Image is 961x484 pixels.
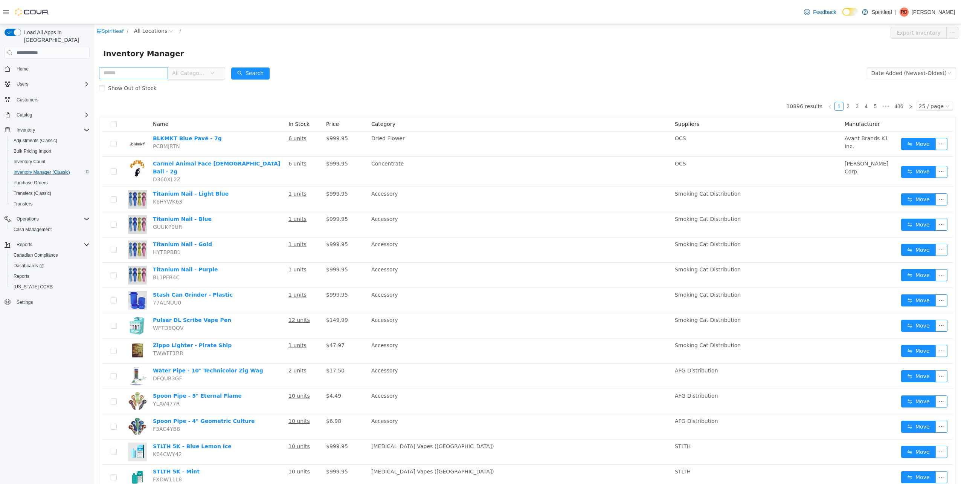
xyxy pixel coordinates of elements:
td: Concentrate [274,133,578,163]
a: Canadian Compliance [11,251,61,260]
button: icon: ellipsis [841,371,853,383]
p: | [895,8,897,17]
span: Cash Management [11,225,90,234]
button: icon: ellipsis [841,321,853,333]
li: 4 [767,78,776,87]
span: Settings [17,299,33,305]
td: Accessory [274,188,578,213]
span: [PERSON_NAME] Corp. [750,136,794,150]
span: Smoking Cat Distribution [581,192,647,198]
span: Inventory Manager (Classic) [14,169,70,175]
img: Zippo Lighter - Pirate Ship hero shot [34,317,53,336]
span: Reports [14,273,29,279]
i: icon: right [814,80,819,85]
a: Titanium Nail - Gold [59,217,118,223]
img: Stash Can Grinder - Plastic hero shot [34,267,53,286]
i: icon: down [116,47,121,52]
span: [US_STATE] CCRS [14,284,53,290]
img: STLTH 5K - Mint hero shot [34,444,53,463]
span: HYTBPBB1 [59,225,87,231]
button: icon: ellipsis [841,114,853,126]
button: Inventory Manager (Classic) [8,167,93,178]
button: Cash Management [8,224,93,235]
a: Carmel Animal Face [DEMOGRAPHIC_DATA] Ball - 2g [59,136,186,150]
span: Adjustments (Classic) [11,136,90,145]
a: Titanium Nail - Light Blue [59,167,134,173]
span: Price [232,97,245,103]
td: [MEDICAL_DATA] Vapes ([GEOGRAPHIC_DATA]) [274,441,578,466]
i: icon: down [851,80,856,85]
span: Inventory Manager [9,23,95,35]
button: icon: swapMove [807,321,842,333]
span: Suppliers [581,97,605,103]
td: Accessory [274,264,578,289]
button: icon: swapMove [807,270,842,282]
button: Reports [8,271,93,282]
u: 10 units [194,419,216,425]
button: Home [2,63,93,74]
span: AFG Distribution [581,343,624,349]
button: Inventory [14,126,38,135]
span: Inventory Count [11,157,90,166]
span: Smoking Cat Distribution [581,268,647,274]
span: $999.95 [232,242,254,248]
span: Catalog [14,110,90,119]
button: Operations [2,214,93,224]
span: $999.95 [232,419,254,425]
span: Inventory [14,126,90,135]
button: Reports [14,240,35,249]
td: [MEDICAL_DATA] Vapes ([GEOGRAPHIC_DATA]) [274,415,578,441]
span: $47.97 [232,318,250,324]
span: STLTH [581,444,596,450]
button: Purchase Orders [8,178,93,188]
a: Home [14,64,32,74]
button: Canadian Compliance [8,250,93,260]
a: Spoon Pipe - 4" Geometric Culture [59,394,161,400]
span: YLAV477R [59,377,85,383]
span: Reports [14,240,90,249]
span: $999.95 [232,167,254,173]
button: icon: swapMove [807,220,842,232]
button: Operations [14,214,42,224]
span: Customers [14,95,90,104]
span: Transfers (Classic) [14,190,51,196]
u: 1 units [194,192,212,198]
span: ••• [786,78,798,87]
button: Export Inventory [796,3,853,15]
a: Cash Management [11,225,55,234]
span: Users [14,80,90,89]
button: icon: swapMove [807,114,842,126]
button: Users [14,80,31,89]
img: Spoon Pipe - 4" Geometric Culture hero shot [34,393,53,412]
span: $999.95 [232,217,254,223]
button: [US_STATE] CCRS [8,282,93,292]
div: 25 / page [825,78,850,86]
span: GUUKP0UR [59,200,88,206]
button: icon: swapMove [807,169,842,181]
span: Reports [17,242,32,248]
span: DFQUB3GF [59,351,88,357]
a: Pulsar DL Scribe Vape Pen [59,293,137,299]
a: 4 [768,78,776,86]
a: 1 [741,78,749,86]
span: Settings [14,297,90,307]
td: Accessory [274,365,578,390]
td: Dried Flower [274,107,578,133]
span: $999.95 [232,444,254,450]
a: STLTH 5K - Mint [59,444,105,450]
a: Bulk Pricing Import [11,147,55,156]
span: BL1PFR4C [59,250,85,256]
span: Bulk Pricing Import [11,147,90,156]
span: AFG Distribution [581,394,624,400]
button: Users [2,79,93,89]
span: FXDW11L8 [59,452,88,458]
u: 1 units [194,242,212,248]
span: Users [17,81,28,87]
a: Adjustments (Classic) [11,136,60,145]
button: Bulk Pricing Import [8,146,93,156]
li: Previous Page [731,78,740,87]
a: Customers [14,95,41,104]
span: D360XL2Z [59,152,86,158]
span: Home [17,66,29,72]
span: PCBMJRTN [59,119,86,125]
